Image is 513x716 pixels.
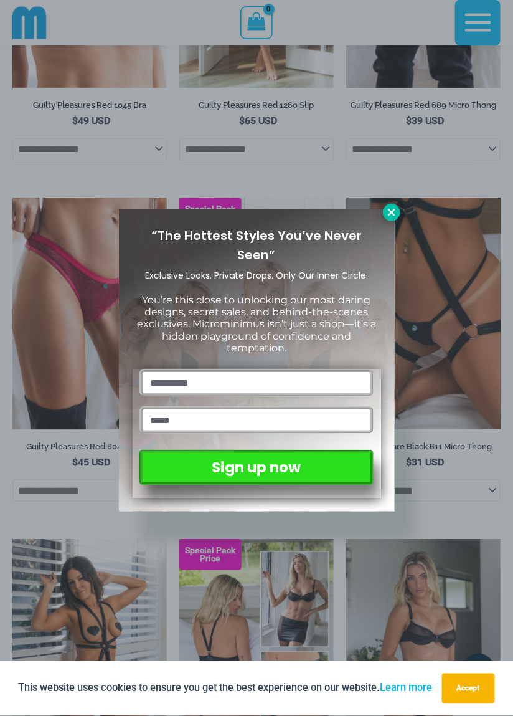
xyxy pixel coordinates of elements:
[383,204,400,221] button: Close
[137,294,376,354] span: You’re this close to unlocking our most daring designs, secret sales, and behind-the-scenes exclu...
[19,680,433,697] p: This website uses cookies to ensure you get the best experience on our website.
[151,227,362,264] span: “The Hottest Styles You’ve Never Seen”
[139,450,373,485] button: Sign up now
[380,682,433,694] a: Learn more
[145,269,368,282] span: Exclusive Looks. Private Drops. Only Our Inner Circle.
[442,674,495,704] button: Accept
